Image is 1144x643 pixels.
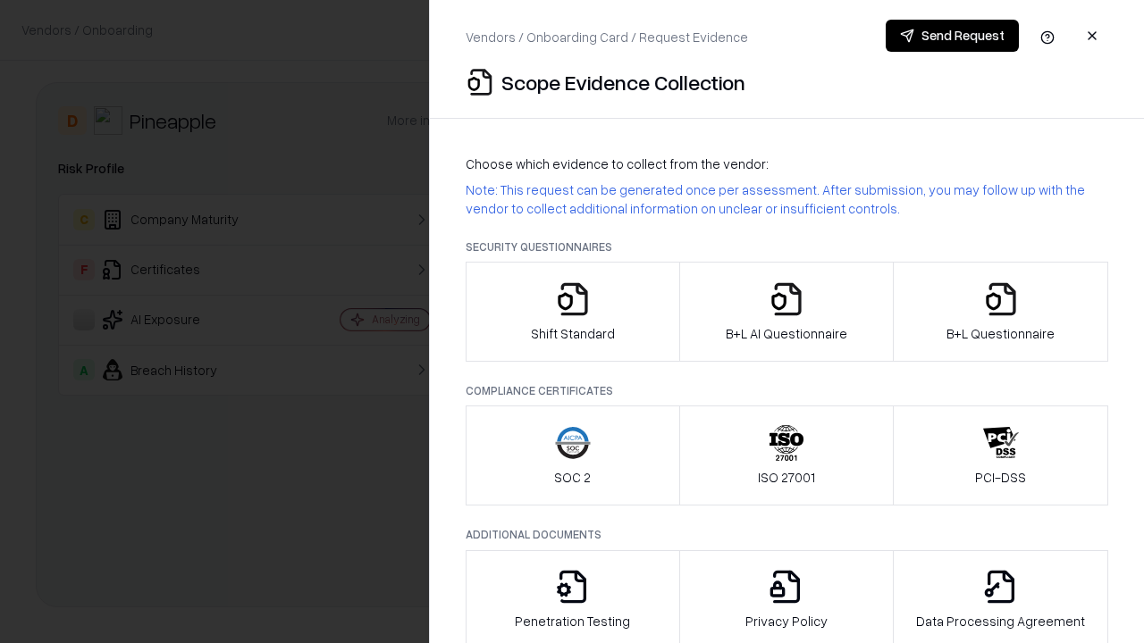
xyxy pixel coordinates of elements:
p: Privacy Policy [745,612,828,630]
button: PCI-DSS [893,405,1108,505]
button: B+L Questionnaire [893,262,1108,362]
p: Note: This request can be generated once per assessment. After submission, you may follow up with... [466,180,1108,218]
button: Shift Standard [466,262,680,362]
p: Scope Evidence Collection [501,68,745,96]
button: SOC 2 [466,405,680,505]
p: SOC 2 [554,468,591,487]
p: Vendors / Onboarding Card / Request Evidence [466,28,748,46]
p: Penetration Testing [515,612,630,630]
p: Shift Standard [531,324,615,343]
p: B+L Questionnaire [946,324,1055,343]
button: B+L AI Questionnaire [679,262,895,362]
p: Security Questionnaires [466,239,1108,255]
p: Choose which evidence to collect from the vendor: [466,154,1108,173]
p: B+L AI Questionnaire [726,324,847,343]
p: Data Processing Agreement [916,612,1085,630]
p: PCI-DSS [975,468,1026,487]
p: ISO 27001 [758,468,815,487]
button: Send Request [886,20,1019,52]
p: Compliance Certificates [466,383,1108,398]
button: ISO 27001 [679,405,895,505]
p: Additional Documents [466,527,1108,542]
